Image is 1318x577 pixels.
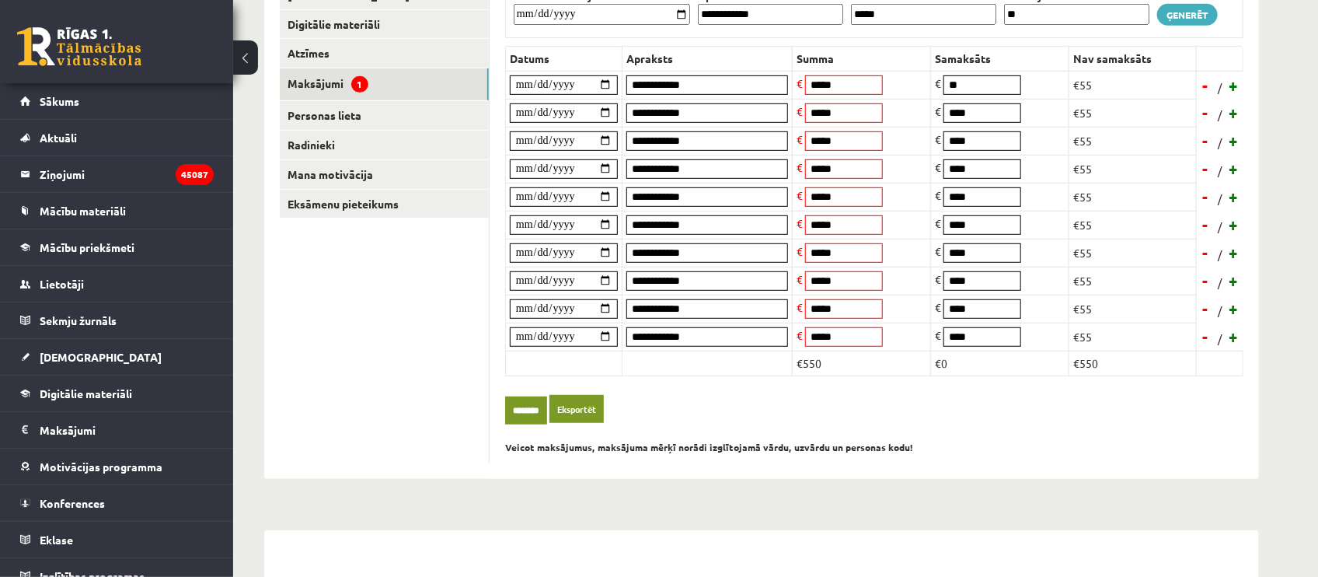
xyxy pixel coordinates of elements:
[20,229,214,265] a: Mācību priekšmeti
[40,386,132,400] span: Digitālie materiāli
[506,46,622,71] th: Datums
[1198,74,1214,97] a: -
[1216,275,1224,291] span: /
[40,412,214,448] legend: Maksājumi
[1226,297,1242,320] a: +
[20,376,214,411] a: Digitālie materiāli
[1198,213,1214,236] a: -
[40,460,162,474] span: Motivācijas programma
[1226,129,1242,152] a: +
[797,272,803,286] span: €
[935,216,941,230] span: €
[935,132,941,146] span: €
[1216,135,1224,151] span: /
[280,10,489,39] a: Digitālie materiāli
[40,240,134,254] span: Mācību priekšmeti
[797,244,803,258] span: €
[20,120,214,156] a: Aktuāli
[40,313,117,327] span: Sekmju žurnāls
[797,76,803,90] span: €
[40,94,79,108] span: Sākums
[1069,295,1197,323] td: €55
[280,190,489,219] a: Eksāmenu pieteikums
[1069,351,1197,376] td: €550
[20,485,214,521] a: Konferences
[280,68,489,100] a: Maksājumi1
[935,300,941,314] span: €
[351,76,368,93] span: 1
[1226,157,1242,180] a: +
[20,522,214,558] a: Eklase
[1069,155,1197,183] td: €55
[622,46,793,71] th: Apraksts
[1069,46,1197,71] th: Nav samaksāts
[1226,74,1242,97] a: +
[1198,297,1214,320] a: -
[176,164,214,185] i: 45087
[935,160,941,174] span: €
[40,131,77,145] span: Aktuāli
[20,302,214,338] a: Sekmju žurnāls
[1198,157,1214,180] a: -
[20,266,214,302] a: Lietotāji
[40,204,126,218] span: Mācību materiāli
[1198,241,1214,264] a: -
[1226,101,1242,124] a: +
[935,104,941,118] span: €
[1216,247,1224,263] span: /
[280,39,489,68] a: Atzīmes
[1226,213,1242,236] a: +
[1069,323,1197,351] td: €55
[931,351,1069,376] td: €0
[935,76,941,90] span: €
[1198,129,1214,152] a: -
[1198,101,1214,124] a: -
[797,104,803,118] span: €
[40,496,105,510] span: Konferences
[1069,239,1197,267] td: €55
[1069,183,1197,211] td: €55
[1216,302,1224,319] span: /
[797,216,803,230] span: €
[280,160,489,189] a: Mana motivācija
[17,27,141,66] a: Rīgas 1. Tālmācības vidusskola
[20,156,214,192] a: Ziņojumi45087
[1216,79,1224,96] span: /
[797,160,803,174] span: €
[935,272,941,286] span: €
[931,46,1069,71] th: Samaksāts
[1226,269,1242,292] a: +
[1198,269,1214,292] a: -
[1216,107,1224,123] span: /
[505,441,913,453] b: Veicot maksājumus, maksājuma mērķī norādi izglītojamā vārdu, uzvārdu un personas kodu!
[1226,325,1242,348] a: +
[935,328,941,342] span: €
[20,83,214,119] a: Sākums
[280,101,489,130] a: Personas lieta
[40,533,73,547] span: Eklase
[1198,185,1214,208] a: -
[1226,241,1242,264] a: +
[1069,267,1197,295] td: €55
[797,132,803,146] span: €
[1157,4,1218,26] a: Ģenerēt
[20,193,214,229] a: Mācību materiāli
[549,395,604,424] a: Eksportēt
[935,188,941,202] span: €
[20,339,214,375] a: [DEMOGRAPHIC_DATA]
[1198,325,1214,348] a: -
[793,46,931,71] th: Summa
[1216,219,1224,235] span: /
[1069,71,1197,99] td: €55
[1069,127,1197,155] td: €55
[797,188,803,202] span: €
[40,277,84,291] span: Lietotāji
[797,300,803,314] span: €
[1069,211,1197,239] td: €55
[40,350,162,364] span: [DEMOGRAPHIC_DATA]
[20,412,214,448] a: Maksājumi
[797,328,803,342] span: €
[280,131,489,159] a: Radinieki
[1216,163,1224,179] span: /
[1069,99,1197,127] td: €55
